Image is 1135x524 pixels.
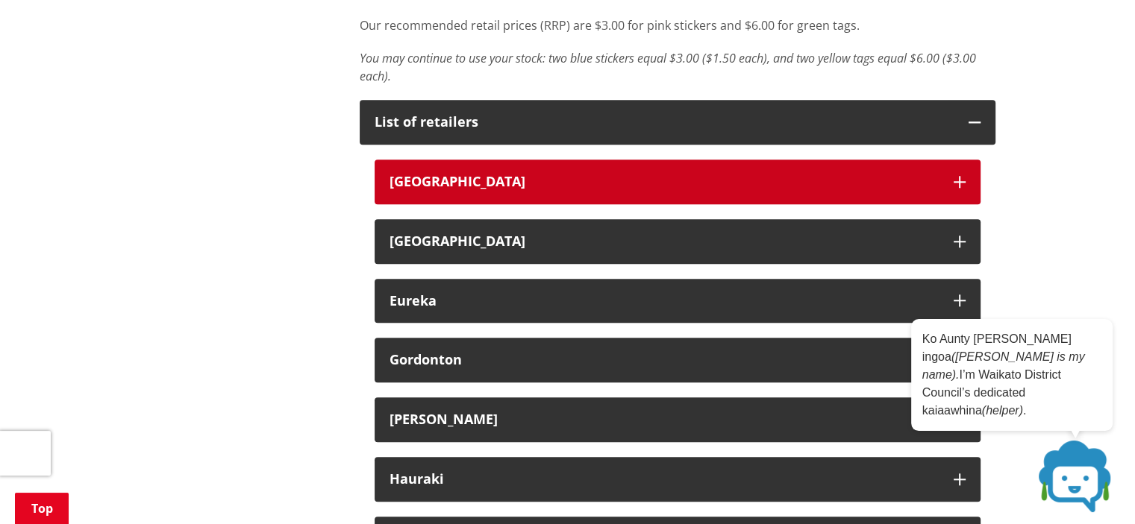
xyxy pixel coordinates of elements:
p: Ko Aunty [PERSON_NAME] ingoa I’m Waikato District Council’s dedicated kaiaawhina . [922,330,1101,420]
button: [PERSON_NAME] [375,397,981,442]
div: List of retailers [375,115,954,130]
button: Eureka [375,279,981,323]
em: (helper) [982,404,1023,417]
button: List of retailers [360,100,995,145]
button: [GEOGRAPHIC_DATA] [375,160,981,204]
div: [GEOGRAPHIC_DATA] [390,234,939,249]
button: Gordonton [375,338,981,382]
div: [GEOGRAPHIC_DATA] [390,174,939,189]
button: Hauraki [375,457,981,502]
p: Our recommended retail prices (RRP) are $3.00 for pink stickers and $6.00 for green tags. [360,16,995,34]
div: Gordonton [390,353,939,367]
em: ([PERSON_NAME] is my name). [922,350,1085,381]
button: [GEOGRAPHIC_DATA] [375,219,981,264]
a: Top [15,493,69,524]
div: Eureka [390,294,939,309]
div: [PERSON_NAME] [390,412,939,427]
div: Hauraki [390,472,939,487]
em: You may continue to use your stock: two blue stickers equal $3.00 ($1.50 each), and two yellow ta... [360,50,976,84]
